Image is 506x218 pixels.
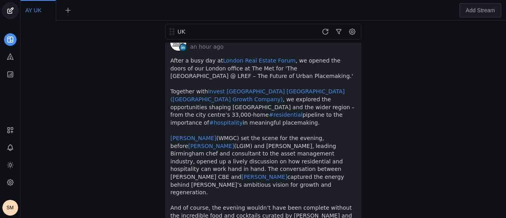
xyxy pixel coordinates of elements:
[61,7,75,13] app-icon-button: New Tab
[170,88,347,102] a: Invest [GEOGRAPHIC_DATA] [GEOGRAPHIC_DATA] ([GEOGRAPHIC_DATA] Growth Company)
[459,3,501,17] button: Add Stream
[177,28,272,36] div: UK
[25,8,42,13] span: Click to edit name
[170,35,186,51] img: cache
[269,112,302,118] a: #residential
[170,135,216,141] a: [PERSON_NAME]
[223,57,296,64] a: London Real Estate Forum
[242,174,287,180] a: [PERSON_NAME]
[2,200,18,216] button: SM
[177,28,272,36] div: UK
[190,43,245,51] a: an hour ago
[209,119,243,126] a: #hospitality
[466,6,495,14] span: Add Stream
[188,143,234,149] a: [PERSON_NAME]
